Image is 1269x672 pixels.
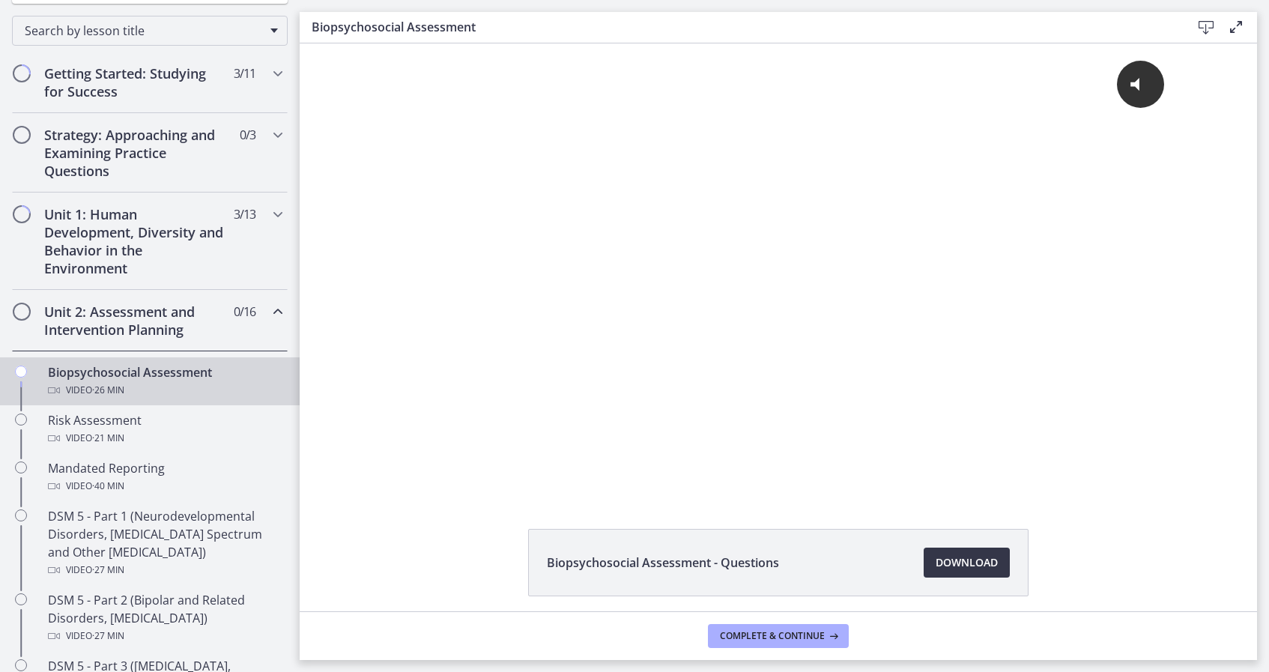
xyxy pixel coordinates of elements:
div: Video [48,627,282,645]
div: DSM 5 - Part 2 (Bipolar and Related Disorders, [MEDICAL_DATA]) [48,591,282,645]
span: 0 / 3 [240,126,255,144]
h2: Unit 1: Human Development, Diversity and Behavior in the Environment [44,205,227,277]
h2: Strategy: Approaching and Examining Practice Questions [44,126,227,180]
div: Risk Assessment [48,411,282,447]
button: Complete & continue [708,624,849,648]
div: Biopsychosocial Assessment [48,363,282,399]
span: 0 / 16 [234,303,255,321]
div: Search by lesson title [12,16,288,46]
span: Search by lesson title [25,22,263,39]
h2: Unit 2: Assessment and Intervention Planning [44,303,227,339]
span: Complete & continue [720,630,825,642]
span: · 27 min [92,561,124,579]
span: Download [936,554,998,572]
div: Video [48,477,282,495]
a: Download [924,548,1010,578]
span: · 40 min [92,477,124,495]
span: · 27 min [92,627,124,645]
span: 3 / 11 [234,64,255,82]
span: · 26 min [92,381,124,399]
h3: Biopsychosocial Assessment [312,18,1167,36]
iframe: Video Lesson [300,43,1257,494]
span: 3 / 13 [234,205,255,223]
div: Mandated Reporting [48,459,282,495]
h2: Getting Started: Studying for Success [44,64,227,100]
span: Biopsychosocial Assessment - Questions [547,554,779,572]
div: Video [48,429,282,447]
div: Video [48,381,282,399]
div: Video [48,561,282,579]
span: · 21 min [92,429,124,447]
div: DSM 5 - Part 1 (Neurodevelopmental Disorders, [MEDICAL_DATA] Spectrum and Other [MEDICAL_DATA]) [48,507,282,579]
